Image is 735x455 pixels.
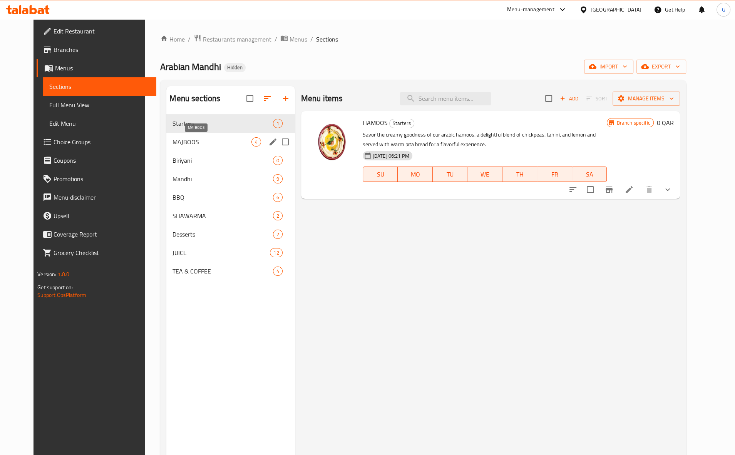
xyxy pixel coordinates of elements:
[49,119,150,128] span: Edit Menu
[58,269,70,279] span: 1.0.0
[433,167,468,182] button: TU
[370,152,412,160] span: [DATE] 06:21 PM
[224,64,246,71] span: Hidden
[590,62,627,72] span: import
[582,182,598,198] span: Select to update
[273,193,283,202] div: items
[575,169,604,180] span: SA
[166,133,295,151] div: MAJBOOS4edit
[37,59,156,77] a: Menus
[43,96,156,114] a: Full Menu View
[43,77,156,96] a: Sections
[722,5,725,14] span: G
[467,167,502,182] button: WE
[273,212,282,220] span: 2
[172,248,270,257] div: JUICE
[54,193,150,202] span: Menu disclaimer
[43,114,156,133] a: Edit Menu
[166,207,295,225] div: SHAWARMA2
[507,5,554,14] div: Menu-management
[276,89,295,108] button: Add section
[541,90,557,107] span: Select section
[270,248,282,257] div: items
[37,207,156,225] a: Upsell
[160,35,185,44] a: Home
[624,185,634,194] a: Edit menu item
[363,117,388,128] span: HAMOOS
[251,137,261,147] div: items
[273,194,282,201] span: 6
[363,130,607,149] p: Savor the creamy goodness of our arabic hamoos, a delightful blend of chickpeas, tahini, and lemo...
[166,188,295,207] div: BBQ6
[636,60,686,74] button: export
[273,211,283,220] div: items
[37,151,156,170] a: Coupons
[172,156,273,165] div: Biriyani
[166,225,295,243] div: Desserts2
[54,45,150,54] span: Branches
[160,58,221,75] span: Arabian Mandhi
[290,35,307,44] span: Menus
[390,119,414,128] span: Starters
[258,89,276,108] span: Sort sections
[160,34,686,44] nav: breadcrumb
[54,248,150,257] span: Grocery Checklist
[252,138,261,146] span: 4
[267,136,279,148] button: edit
[316,35,338,44] span: Sections
[470,169,499,180] span: WE
[600,180,618,199] button: Branch-specific-item
[54,156,150,165] span: Coupons
[572,167,607,182] button: SA
[166,262,295,280] div: TEA & COFFEE4
[506,169,534,180] span: TH
[203,35,271,44] span: Restaurants management
[401,169,430,180] span: MO
[172,193,273,202] div: BBQ
[49,82,150,91] span: Sections
[557,93,581,105] button: Add
[643,62,680,72] span: export
[224,63,246,72] div: Hidden
[363,167,398,182] button: SU
[398,167,433,182] button: MO
[280,34,307,44] a: Menus
[273,175,282,183] span: 9
[37,40,156,59] a: Branches
[273,156,283,165] div: items
[37,188,156,207] a: Menu disclaimer
[273,157,282,164] span: 0
[557,93,581,105] span: Add item
[273,268,282,275] span: 4
[166,111,295,283] nav: Menu sections
[172,230,273,239] span: Desserts
[640,180,658,199] button: delete
[270,249,282,257] span: 12
[619,94,674,103] span: Manage items
[37,133,156,151] a: Choice Groups
[55,63,150,73] span: Menus
[169,93,220,104] h2: Menu sections
[37,170,156,188] a: Promotions
[400,92,491,105] input: search
[591,5,641,14] div: [GEOGRAPHIC_DATA]
[273,119,283,128] div: items
[366,169,395,180] span: SU
[37,225,156,243] a: Coverage Report
[172,174,273,183] span: Mandhi
[613,119,653,127] span: Branch specific
[559,94,579,103] span: Add
[172,119,273,128] div: Starters
[37,282,73,292] span: Get support on:
[273,231,282,238] span: 2
[275,35,277,44] li: /
[273,120,282,127] span: 1
[540,169,569,180] span: FR
[54,174,150,183] span: Promotions
[172,267,273,276] span: TEA & COFFEE
[166,151,295,170] div: Biriyani0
